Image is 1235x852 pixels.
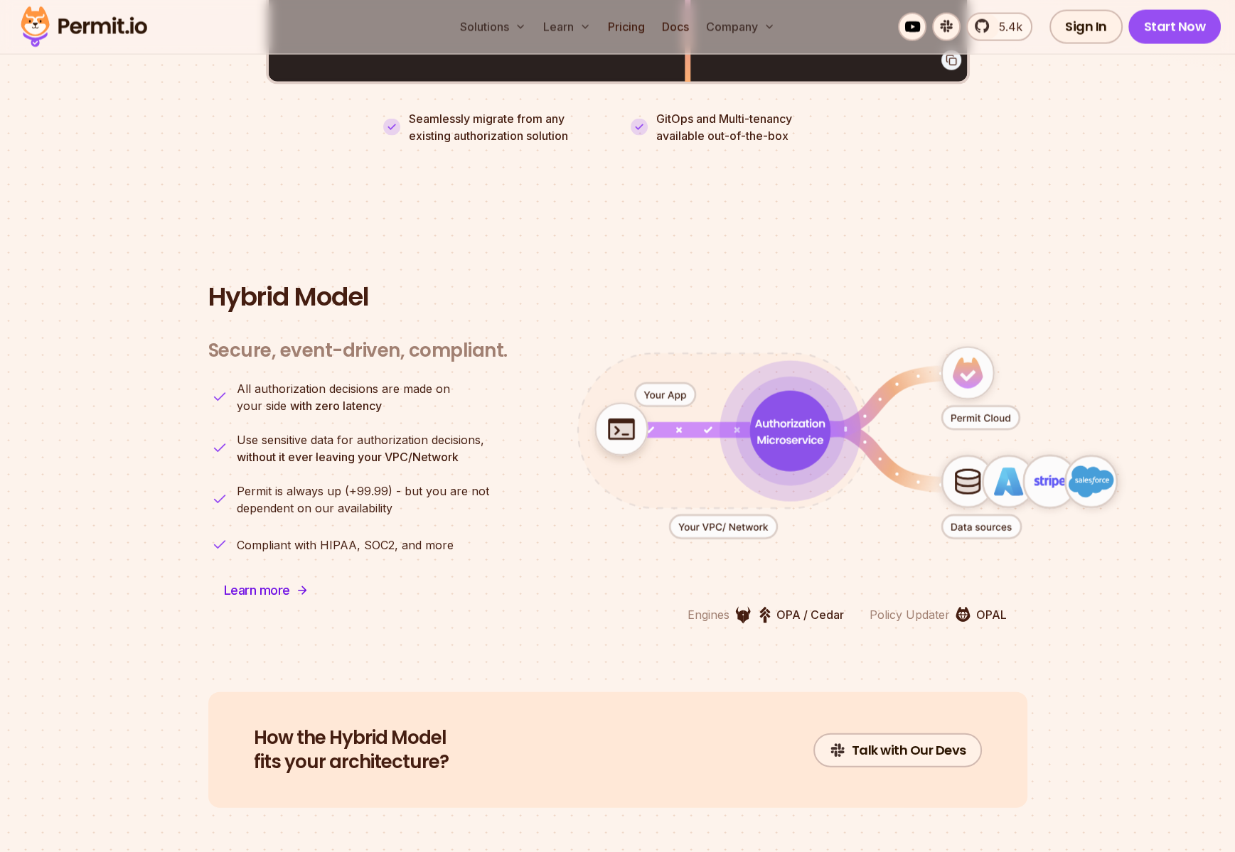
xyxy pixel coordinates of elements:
p: GitOps and Multi-tenancy available out-of-the-box [656,110,792,144]
button: Learn [538,13,597,41]
div: animation [533,306,1162,581]
p: Seamlessly migrate from any existing authorization solution [409,110,605,144]
p: OPA / Cedar [776,606,844,623]
h3: Secure, event-driven, compliant. [208,339,508,363]
span: Use sensitive data for authorization decisions, [237,431,484,448]
span: All authorization decisions are made on [237,380,450,397]
h2: Hybrid Model [208,281,1027,314]
img: Permit logo [14,3,154,51]
a: Pricing [602,13,651,41]
p: dependent on our availability [237,482,489,517]
a: Docs [656,13,695,41]
p: Policy Updater [870,606,950,623]
p: Engines [688,606,729,623]
button: Company [700,13,781,41]
p: your side [237,380,450,414]
button: Solutions [454,13,532,41]
a: 5.4k [966,13,1032,41]
a: Sign In [1049,10,1123,44]
p: Compliant with HIPAA, SOC2, and more [237,536,454,554]
span: How the Hybrid Model [254,726,449,750]
a: Start Now [1128,10,1221,44]
span: Learn more [224,581,290,600]
span: 5.4k [990,18,1022,36]
a: Talk with Our Devs [813,733,982,767]
a: Learn more [208,573,324,608]
span: Permit is always up (+99.99) - but you are not [237,482,489,500]
p: OPAL [976,606,1007,623]
strong: with zero latency [290,399,382,413]
strong: without it ever leaving your VPC/Network [237,450,459,464]
h2: fits your architecture? [254,726,449,775]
